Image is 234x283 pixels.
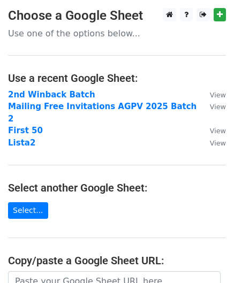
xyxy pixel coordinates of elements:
[199,90,226,100] a: View
[8,8,226,24] h3: Choose a Google Sheet
[8,72,226,85] h4: Use a recent Google Sheet:
[199,138,226,148] a: View
[199,102,226,111] a: View
[210,103,226,111] small: View
[8,181,226,194] h4: Select another Google Sheet:
[210,91,226,99] small: View
[8,102,197,124] a: Mailing Free Invitations AGPV 2025 Batch 2
[199,126,226,135] a: View
[8,126,43,135] a: First 50
[8,90,95,100] a: 2nd Winback Batch
[8,28,226,39] p: Use one of the options below...
[210,139,226,147] small: View
[8,254,226,267] h4: Copy/paste a Google Sheet URL:
[210,127,226,135] small: View
[8,202,48,219] a: Select...
[8,138,35,148] a: Lista2
[180,232,234,283] iframe: Chat Widget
